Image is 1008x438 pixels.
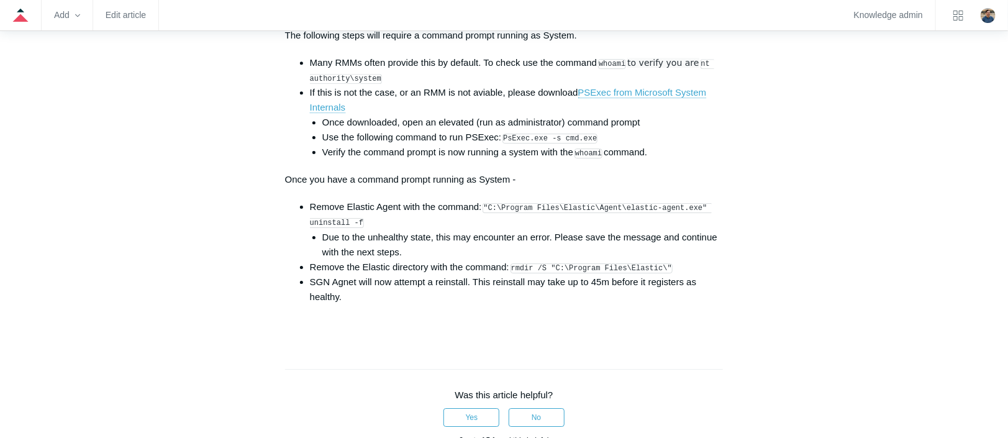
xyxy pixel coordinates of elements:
code: rmdir /S "C:\Program Files\Elastic\" [511,263,673,273]
button: This article was helpful [443,408,499,427]
zd-hc-trigger: Click your profile icon to open the profile menu [981,8,996,23]
li: Once downloaded, open an elevated (run as administrator) command prompt [322,115,724,130]
li: Verify the command prompt is now running a system with the command. [322,145,724,160]
li: Remove the Elastic directory with the command: [310,260,724,275]
code: PsExec.exe -s cmd.exe [502,134,597,144]
span: Was this article helpful? [455,390,553,400]
code: whoami [598,59,626,69]
a: Knowledge admin [854,12,923,19]
p: The following steps will require a command prompt running as System. [285,28,724,43]
li: Remove Elastic Agent with the command: [310,199,724,259]
a: PSExec from Microsoft System Internals [310,87,707,113]
li: Use the following command to run PSExec: [322,130,724,145]
a: Edit article [106,12,146,19]
zd-hc-trigger: Add [54,12,80,19]
span: to verify you are [627,58,699,68]
p: Once you have a command prompt running as System - [285,172,724,187]
li: Due to the unhealthy state, this may encounter an error. Please save the message and continue wit... [322,230,724,260]
code: "C:\Program Files\Elastic\Agent\elastic-agent.exe" uninstall -f [310,203,712,228]
button: This article was not helpful [509,408,565,427]
li: Many RMMs often provide this by default. To check use the command [310,55,724,85]
li: If this is not the case, or an RMM is not aviable, please download [310,85,724,160]
li: SGN Agnet will now attempt a reinstall. This reinstall may take up to 45m before it registers as ... [310,275,724,304]
code: nt authority\system [310,59,715,84]
code: whoami [574,148,602,158]
img: user avatar [981,8,996,23]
